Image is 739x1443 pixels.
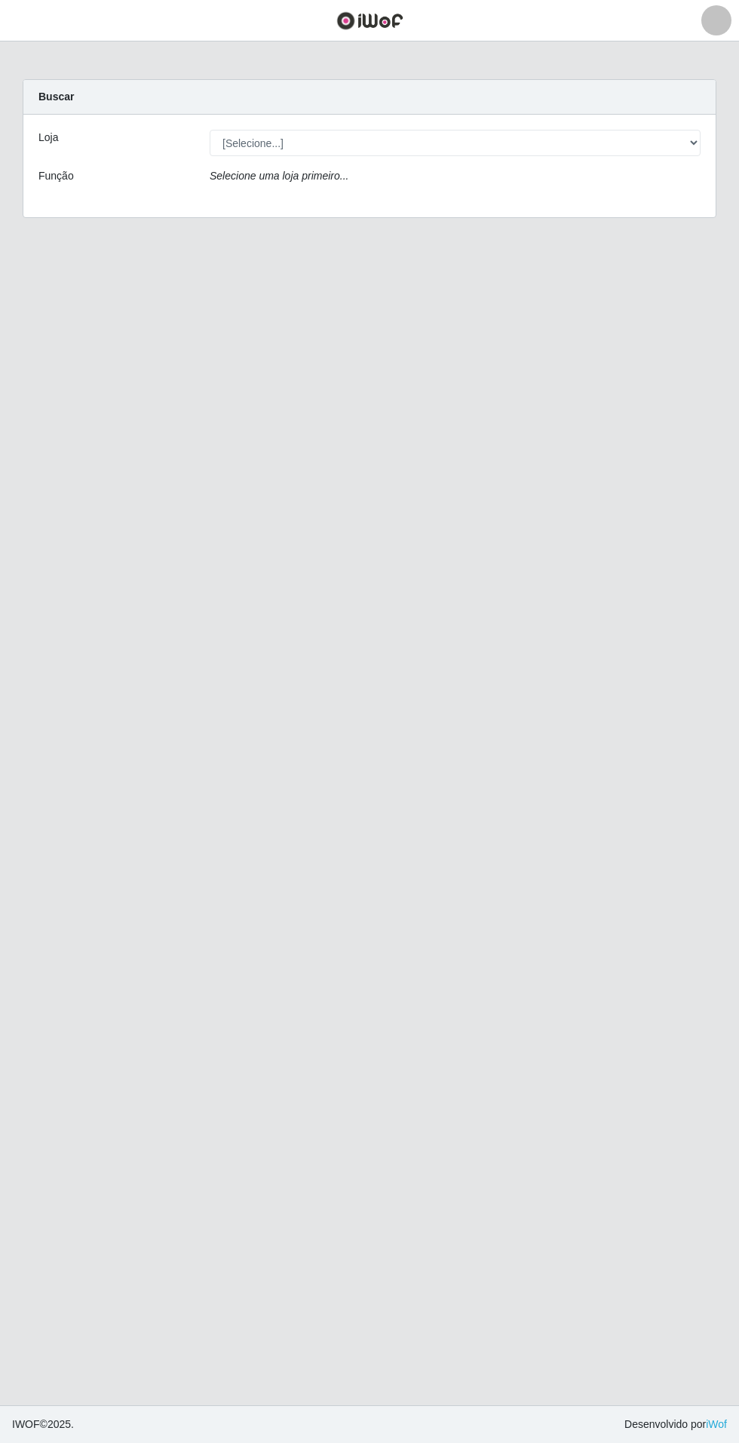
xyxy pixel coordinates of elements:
a: iWof [706,1418,727,1430]
i: Selecione uma loja primeiro... [210,170,348,182]
strong: Buscar [38,91,74,103]
span: IWOF [12,1418,40,1430]
span: © 2025 . [12,1417,74,1432]
img: CoreUI Logo [336,11,403,30]
label: Loja [38,130,58,146]
label: Função [38,168,74,184]
span: Desenvolvido por [624,1417,727,1432]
